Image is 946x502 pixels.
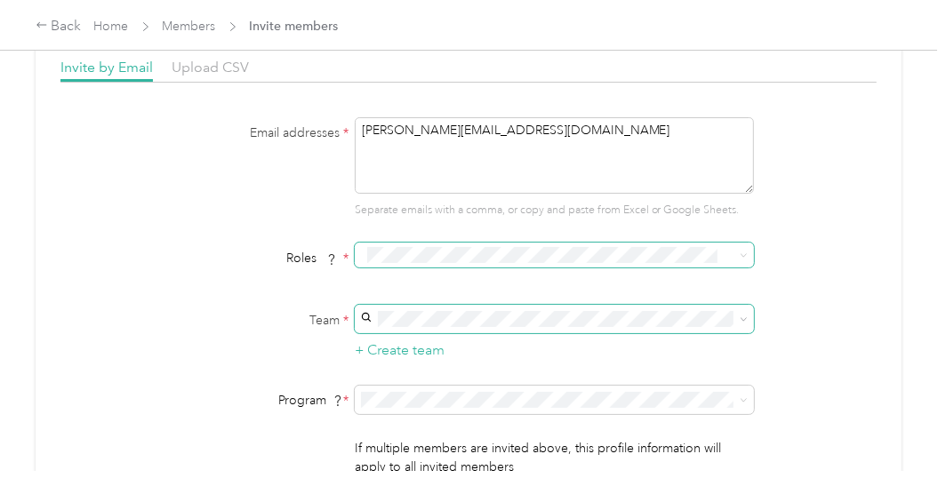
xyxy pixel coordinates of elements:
[94,19,129,34] a: Home
[355,203,754,219] p: Separate emails with a comma, or copy and paste from Excel or Google Sheets.
[163,19,216,34] a: Members
[250,17,339,36] span: Invite members
[280,244,343,272] span: Roles
[126,124,349,142] label: Email addresses
[355,339,445,362] button: + Create team
[60,59,153,76] span: Invite by Email
[846,402,946,502] iframe: Everlance-gr Chat Button Frame
[36,16,82,37] div: Back
[126,311,349,330] label: Team
[172,59,249,76] span: Upload CSV
[355,439,754,476] p: If multiple members are invited above, this profile information will apply to all invited members
[355,117,754,194] textarea: [PERSON_NAME][EMAIL_ADDRESS][DOMAIN_NAME]
[126,391,349,410] div: Program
